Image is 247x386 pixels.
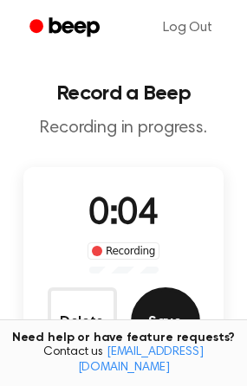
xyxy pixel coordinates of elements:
[14,118,233,139] p: Recording in progress.
[88,242,159,260] div: Recording
[146,7,230,48] a: Log Out
[131,287,200,357] button: Save Audio Record
[78,346,204,374] a: [EMAIL_ADDRESS][DOMAIN_NAME]
[10,345,237,376] span: Contact us
[17,11,115,45] a: Beep
[48,287,117,357] button: Delete Audio Record
[88,196,158,233] span: 0:04
[14,83,233,104] h1: Record a Beep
